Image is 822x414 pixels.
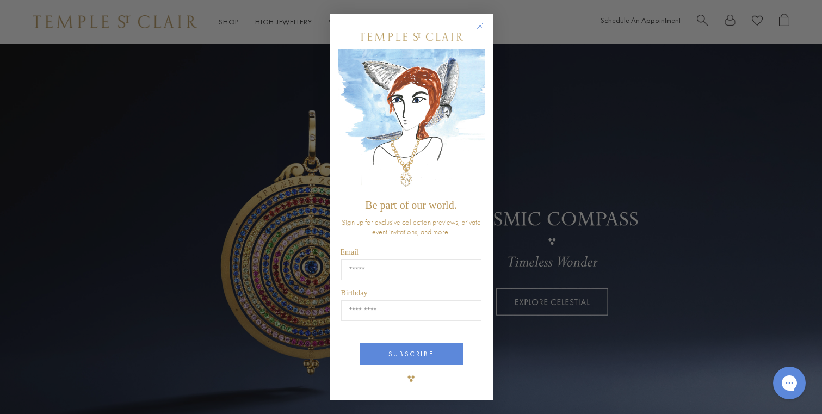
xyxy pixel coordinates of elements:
[360,33,463,41] img: Temple St. Clair
[342,217,481,237] span: Sign up for exclusive collection previews, private event invitations, and more.
[365,199,456,211] span: Be part of our world.
[341,259,481,280] input: Email
[341,248,359,256] span: Email
[400,368,422,390] img: TSC
[341,289,368,297] span: Birthday
[360,343,463,365] button: SUBSCRIBE
[479,24,492,38] button: Close dialog
[768,363,811,403] iframe: Gorgias live chat messenger
[338,49,485,194] img: c4a9eb12-d91a-4d4a-8ee0-386386f4f338.jpeg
